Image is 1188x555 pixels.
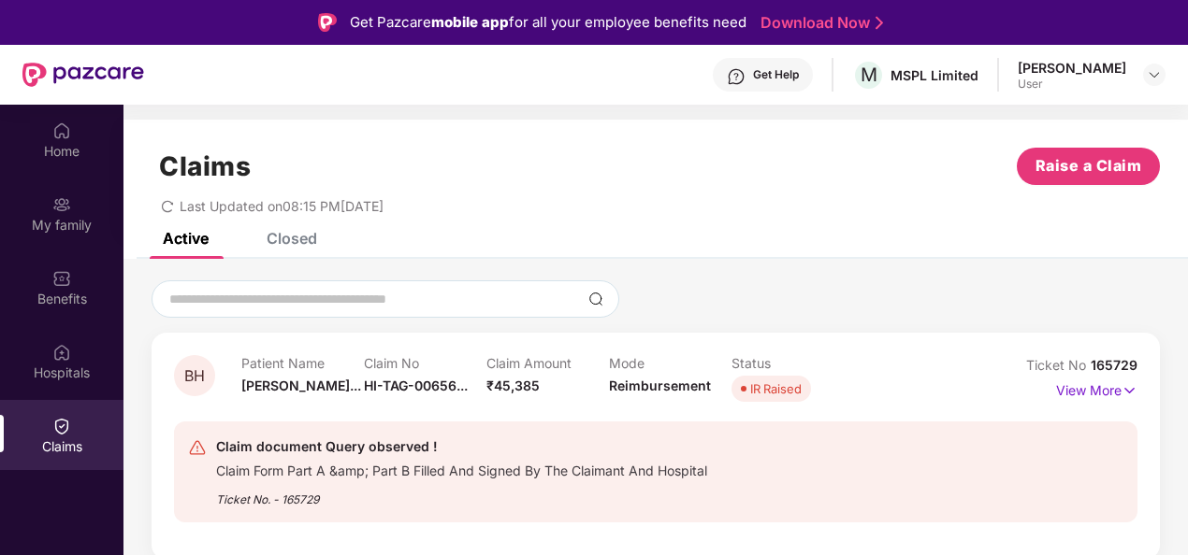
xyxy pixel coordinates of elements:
span: ₹45,385 [486,377,540,393]
a: Download Now [761,13,877,33]
div: Get Help [753,67,799,82]
span: Ticket No [1026,357,1091,373]
div: IR Raised [750,379,802,398]
span: Reimbursement [609,377,711,393]
img: Logo [318,13,337,32]
span: Raise a Claim [1036,154,1142,178]
div: Ticket No. - 165729 [216,479,707,508]
img: svg+xml;base64,PHN2ZyBpZD0iSG9tZSIgeG1sbnM9Imh0dHA6Ly93d3cudzMub3JnLzIwMDAvc3ZnIiB3aWR0aD0iMjAiIG... [52,121,71,140]
span: redo [161,198,174,214]
div: User [1018,77,1126,92]
div: Closed [267,229,317,248]
p: View More [1056,376,1137,401]
p: Status [732,355,854,371]
img: svg+xml;base64,PHN2ZyBpZD0iQ2xhaW0iIHhtbG5zPSJodHRwOi8vd3d3LnczLm9yZy8yMDAwL3N2ZyIgd2lkdGg9IjIwIi... [52,417,71,435]
div: Claim document Query observed ! [216,435,707,458]
img: svg+xml;base64,PHN2ZyBpZD0iU2VhcmNoLTMyeDMyIiB4bWxucz0iaHR0cDovL3d3dy53My5vcmcvMjAwMC9zdmciIHdpZH... [588,292,603,306]
img: svg+xml;base64,PHN2ZyB3aWR0aD0iMjAiIGhlaWdodD0iMjAiIHZpZXdCb3g9IjAgMCAyMCAyMCIgZmlsbD0ibm9uZSIgeG... [52,195,71,214]
h1: Claims [159,150,251,182]
button: Raise a Claim [1017,148,1160,185]
img: Stroke [876,13,883,33]
span: HI-TAG-00656... [364,377,468,393]
span: 165729 [1091,357,1137,373]
img: svg+xml;base64,PHN2ZyBpZD0iRHJvcGRvd24tMzJ4MzIiIHhtbG5zPSJodHRwOi8vd3d3LnczLm9yZy8yMDAwL3N2ZyIgd2... [1147,67,1162,82]
img: New Pazcare Logo [22,63,144,87]
span: [PERSON_NAME]... [241,377,361,393]
img: svg+xml;base64,PHN2ZyB4bWxucz0iaHR0cDovL3d3dy53My5vcmcvMjAwMC9zdmciIHdpZHRoPSIyNCIgaGVpZ2h0PSIyNC... [188,438,207,457]
p: Claim No [364,355,486,371]
p: Patient Name [241,355,364,371]
strong: mobile app [431,13,509,31]
p: Claim Amount [486,355,609,371]
div: [PERSON_NAME] [1018,59,1126,77]
img: svg+xml;base64,PHN2ZyBpZD0iSGVscC0zMngzMiIgeG1sbnM9Imh0dHA6Ly93d3cudzMub3JnLzIwMDAvc3ZnIiB3aWR0aD... [727,67,746,86]
div: Claim Form Part A &amp; Part B Filled And Signed By The Claimant And Hospital [216,458,707,479]
img: svg+xml;base64,PHN2ZyB4bWxucz0iaHR0cDovL3d3dy53My5vcmcvMjAwMC9zdmciIHdpZHRoPSIxNyIgaGVpZ2h0PSIxNy... [1122,380,1137,401]
img: svg+xml;base64,PHN2ZyBpZD0iSG9zcGl0YWxzIiB4bWxucz0iaHR0cDovL3d3dy53My5vcmcvMjAwMC9zdmciIHdpZHRoPS... [52,343,71,362]
div: MSPL Limited [891,66,978,84]
span: Last Updated on 08:15 PM[DATE] [180,198,384,214]
span: BH [184,368,205,384]
p: Mode [609,355,732,371]
img: svg+xml;base64,PHN2ZyBpZD0iQmVuZWZpdHMiIHhtbG5zPSJodHRwOi8vd3d3LnczLm9yZy8yMDAwL3N2ZyIgd2lkdGg9Ij... [52,269,71,288]
div: Active [163,229,209,248]
div: Get Pazcare for all your employee benefits need [350,11,746,34]
span: M [861,64,877,86]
